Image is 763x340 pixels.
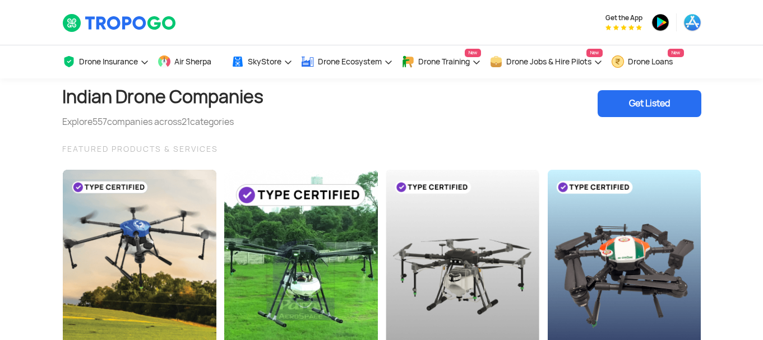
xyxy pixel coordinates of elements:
[62,115,263,129] div: Explore companies across categories
[182,116,190,128] span: 21
[605,13,642,22] span: Get the App
[598,90,701,117] div: Get Listed
[489,45,603,78] a: Drone Jobs & Hire PilotsNew
[465,49,481,57] span: New
[301,45,393,78] a: Drone Ecosystem
[586,49,603,57] span: New
[628,57,673,66] span: Drone Loans
[683,13,701,31] img: ic_appstore.png
[158,45,223,78] a: Air Sherpa
[62,13,177,32] img: TropoGo Logo
[401,45,481,78] a: Drone TrainingNew
[62,45,149,78] a: Drone Insurance
[79,57,138,66] span: Drone Insurance
[93,116,107,128] span: 557
[318,57,382,66] span: Drone Ecosystem
[62,78,263,115] h1: Indian Drone Companies
[611,45,684,78] a: Drone LoansNew
[651,13,669,31] img: ic_playstore.png
[605,25,642,30] img: App Raking
[174,57,211,66] span: Air Sherpa
[668,49,684,57] span: New
[418,57,470,66] span: Drone Training
[231,45,293,78] a: SkyStore
[248,57,281,66] span: SkyStore
[62,142,701,156] div: FEATURED PRODUCTS & SERVICES
[506,57,591,66] span: Drone Jobs & Hire Pilots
